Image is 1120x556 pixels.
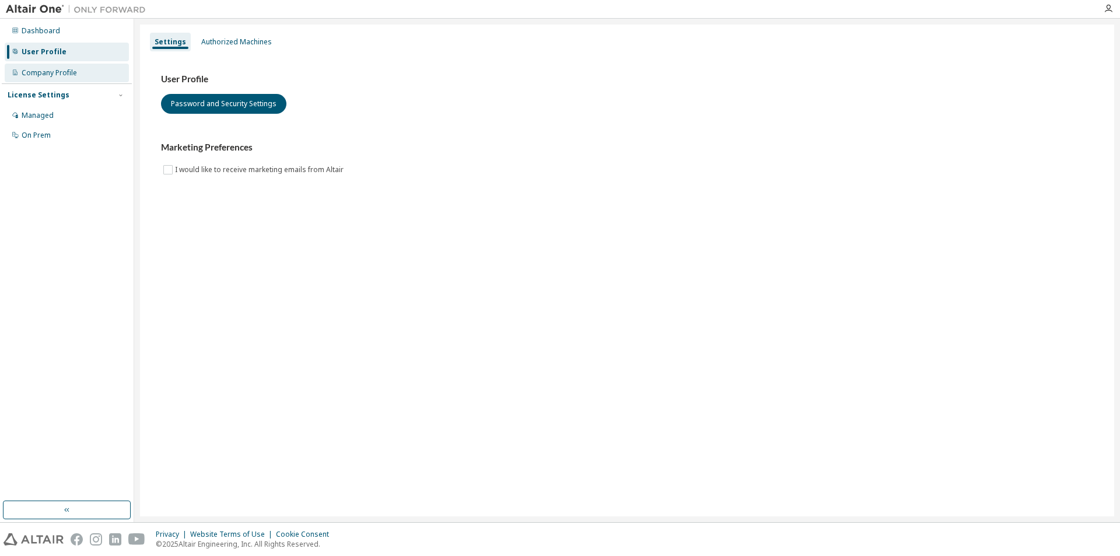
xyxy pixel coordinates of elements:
div: Privacy [156,530,190,539]
div: Managed [22,111,54,120]
div: Dashboard [22,26,60,36]
img: youtube.svg [128,533,145,545]
div: Website Terms of Use [190,530,276,539]
div: License Settings [8,90,69,100]
img: facebook.svg [71,533,83,545]
h3: Marketing Preferences [161,142,1093,153]
img: Altair One [6,4,152,15]
img: instagram.svg [90,533,102,545]
div: Company Profile [22,68,77,78]
div: Cookie Consent [276,530,336,539]
h3: User Profile [161,74,1093,85]
div: Authorized Machines [201,37,272,47]
label: I would like to receive marketing emails from Altair [175,163,346,177]
img: linkedin.svg [109,533,121,545]
div: On Prem [22,131,51,140]
p: © 2025 Altair Engineering, Inc. All Rights Reserved. [156,539,336,549]
div: User Profile [22,47,66,57]
img: altair_logo.svg [3,533,64,545]
div: Settings [155,37,186,47]
button: Password and Security Settings [161,94,286,114]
